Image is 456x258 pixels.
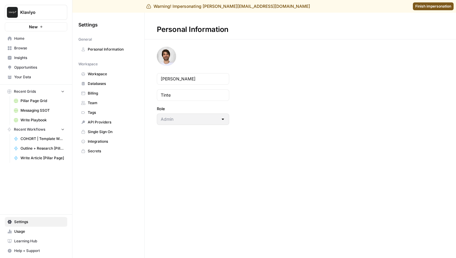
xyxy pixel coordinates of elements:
button: Help + Support [5,246,67,256]
img: avatar [157,47,176,66]
a: Secrets [78,146,138,156]
span: Home [14,36,65,41]
a: Databases [78,79,138,89]
span: Your Data [14,74,65,80]
span: Single Sign On [88,129,136,135]
span: Write Playbook [21,117,65,123]
button: Recent Grids [5,87,67,96]
span: Opportunities [14,65,65,70]
span: Insights [14,55,65,61]
a: Browse [5,43,67,53]
span: Settings [14,219,65,225]
img: Klaviyo Logo [7,7,18,18]
span: COHORT | Template Workflow [21,136,65,141]
span: Pillar Page Grid [21,98,65,104]
a: Settings [5,217,67,227]
a: Personal Information [78,45,138,54]
a: Insights [5,53,67,63]
a: Pillar Page Grid [11,96,67,106]
span: Recent Grids [14,89,36,94]
span: New [29,24,38,30]
span: Secrets [88,148,136,154]
span: Write Article [Pillar Page] [21,155,65,161]
button: Workspace: Klaviyo [5,5,67,20]
span: Browse [14,45,65,51]
span: Outline + Research [Pillar Page] [21,146,65,151]
span: Usage [14,229,65,234]
span: Messaging SSOT [21,108,65,113]
a: Your Data [5,72,67,82]
a: Messaging SSOT [11,106,67,115]
span: Workspace [88,71,136,77]
a: Learning Hub [5,236,67,246]
a: Home [5,34,67,43]
span: Learning Hub [14,238,65,244]
a: Billing [78,89,138,98]
a: Outline + Research [Pillar Page] [11,144,67,153]
a: Single Sign On [78,127,138,137]
div: Warning! Impersonating [PERSON_NAME][EMAIL_ADDRESS][DOMAIN_NAME] [146,3,310,9]
span: Recent Workflows [14,127,45,132]
a: Integrations [78,137,138,146]
a: Finish impersonation [413,2,454,10]
span: General [78,37,92,42]
a: Usage [5,227,67,236]
span: Databases [88,81,136,86]
a: COHORT | Template Workflow [11,134,67,144]
a: API Providers [78,117,138,127]
span: Tags [88,110,136,115]
a: Workspace [78,69,138,79]
a: Opportunities [5,63,67,72]
span: Help + Support [14,248,65,253]
span: Settings [78,21,98,28]
span: API Providers [88,120,136,125]
span: Billing [88,91,136,96]
button: Recent Workflows [5,125,67,134]
span: Klaviyo [20,9,57,15]
label: Role [157,106,229,112]
a: Tags [78,108,138,117]
span: Integrations [88,139,136,144]
span: Workspace [78,61,98,67]
a: Write Playbook [11,115,67,125]
span: Team [88,100,136,106]
button: New [5,22,67,31]
span: Personal Information [88,47,136,52]
span: Finish impersonation [415,4,451,9]
div: Personal Information [145,25,241,34]
a: Team [78,98,138,108]
a: Write Article [Pillar Page] [11,153,67,163]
